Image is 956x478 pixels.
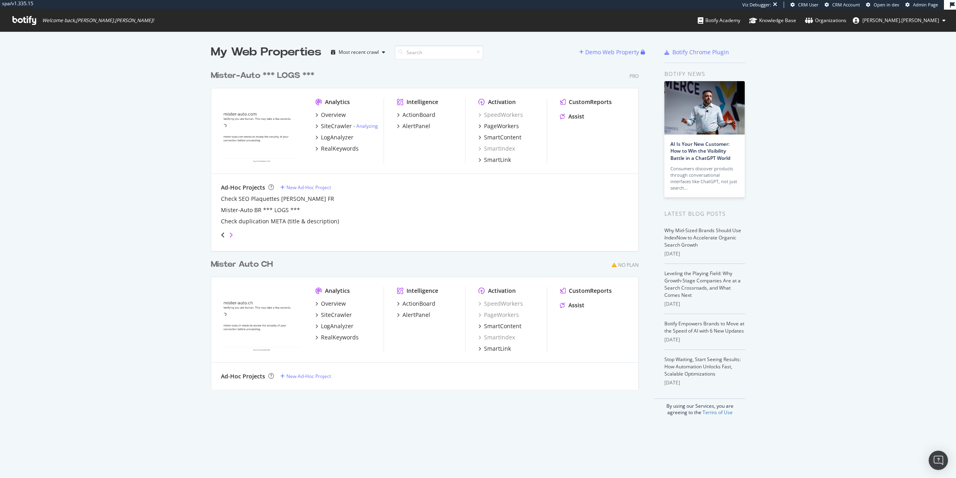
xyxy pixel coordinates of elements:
[321,122,352,130] div: SiteCrawler
[280,373,331,380] a: New Ad-Hoc Project
[579,49,641,55] a: Demo Web Property
[218,229,228,241] div: angle-left
[749,16,796,25] div: Knowledge Base
[929,451,948,470] div: Open Intercom Messenger
[629,73,639,80] div: Pro
[339,50,379,55] div: Most recent crawl
[484,122,519,130] div: PageWorkers
[560,112,584,121] a: Assist
[866,2,899,8] a: Open in dev
[325,287,350,295] div: Analytics
[484,156,511,164] div: SmartLink
[664,379,745,386] div: [DATE]
[478,111,523,119] a: SpeedWorkers
[488,98,516,106] div: Activation
[315,133,353,141] a: LogAnalyzer
[905,2,938,8] a: Admin Page
[353,123,378,129] div: -
[698,10,740,31] a: Botify Academy
[825,2,860,8] a: CRM Account
[664,356,741,377] a: Stop Waiting, Start Seeing Results: How Automation Unlocks Fast, Scalable Optimizations
[664,320,744,334] a: Botify Empowers Brands to Move at the Speed of AI with 6 New Updates
[228,231,234,239] div: angle-right
[742,2,771,8] div: Viz Debugger:
[397,122,430,130] a: AlertPanel
[211,259,276,270] a: Mister Auto CH
[397,111,435,119] a: ActionBoard
[703,409,733,416] a: Terms of Use
[664,270,741,298] a: Leveling the Playing Field: Why Growth-Stage Companies Are at a Search Crossroads, and What Comes...
[315,333,359,341] a: RealKeywords
[664,300,745,308] div: [DATE]
[478,345,511,353] a: SmartLink
[560,98,612,106] a: CustomReports
[664,336,745,343] div: [DATE]
[286,184,331,191] div: New Ad-Hoc Project
[618,261,639,268] div: No Plan
[321,111,346,119] div: Overview
[654,398,745,416] div: By using our Services, you are agreeing to the
[664,227,741,248] a: Why Mid-Sized Brands Should Use IndexNow to Accelerate Organic Search Growth
[664,69,745,78] div: Botify news
[402,300,435,308] div: ActionBoard
[280,184,331,191] a: New Ad-Hoc Project
[211,44,321,60] div: My Web Properties
[484,133,521,141] div: SmartContent
[664,81,745,135] img: AI Is Your New Customer: How to Win the Visibility Battle in a ChatGPT World
[478,300,523,308] div: SpeedWorkers
[478,122,519,130] a: PageWorkers
[484,345,511,353] div: SmartLink
[315,300,346,308] a: Overview
[698,16,740,25] div: Botify Academy
[798,2,819,8] span: CRM User
[569,287,612,295] div: CustomReports
[321,300,346,308] div: Overview
[221,184,265,192] div: Ad-Hoc Projects
[328,46,388,59] button: Most recent crawl
[664,209,745,218] div: Latest Blog Posts
[395,45,483,59] input: Search
[407,98,438,106] div: Intelligence
[478,333,515,341] a: SmartIndex
[560,287,612,295] a: CustomReports
[478,322,521,330] a: SmartContent
[874,2,899,8] span: Open in dev
[484,322,521,330] div: SmartContent
[560,301,584,309] a: Assist
[568,112,584,121] div: Assist
[315,111,346,119] a: Overview
[478,145,515,153] a: SmartIndex
[478,133,521,141] a: SmartContent
[321,145,359,153] div: RealKeywords
[315,122,378,130] a: SiteCrawler- Analyzing
[478,311,519,319] a: PageWorkers
[402,311,430,319] div: AlertPanel
[585,48,639,56] div: Demo Web Property
[286,373,331,380] div: New Ad-Hoc Project
[579,46,641,59] button: Demo Web Property
[664,250,745,257] div: [DATE]
[402,111,435,119] div: ActionBoard
[397,311,430,319] a: AlertPanel
[402,122,430,130] div: AlertPanel
[670,141,730,161] a: AI Is Your New Customer: How to Win the Visibility Battle in a ChatGPT World
[321,333,359,341] div: RealKeywords
[221,195,334,203] a: Check SEO Plaquettes [PERSON_NAME] FR
[846,14,952,27] button: [PERSON_NAME].[PERSON_NAME]
[221,287,302,352] img: mister-auto.ch
[315,322,353,330] a: LogAnalyzer
[672,48,729,56] div: Botify Chrome Plugin
[315,311,352,319] a: SiteCrawler
[325,98,350,106] div: Analytics
[805,10,846,31] a: Organizations
[211,259,273,270] div: Mister Auto CH
[221,372,265,380] div: Ad-Hoc Projects
[569,98,612,106] div: CustomReports
[211,60,645,390] div: grid
[221,217,339,225] a: Check duplication META (title & description)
